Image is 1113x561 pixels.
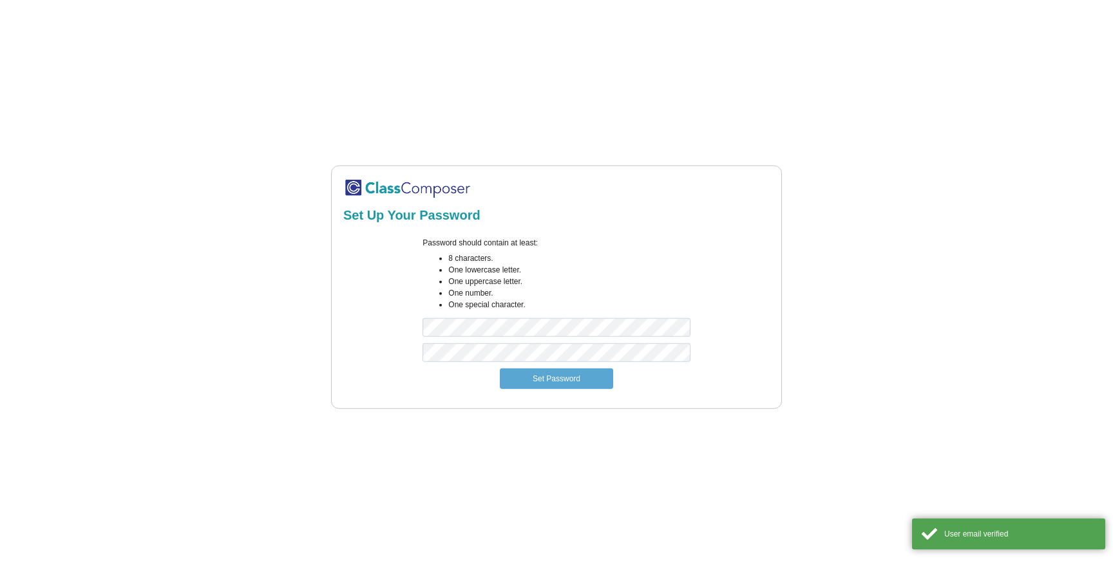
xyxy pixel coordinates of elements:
[500,368,613,389] button: Set Password
[343,207,770,223] h2: Set Up Your Password
[448,264,690,276] li: One lowercase letter.
[448,287,690,299] li: One number.
[448,276,690,287] li: One uppercase letter.
[423,237,538,249] label: Password should contain at least:
[944,528,1096,540] div: User email verified
[448,299,690,310] li: One special character.
[448,252,690,264] li: 8 characters.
